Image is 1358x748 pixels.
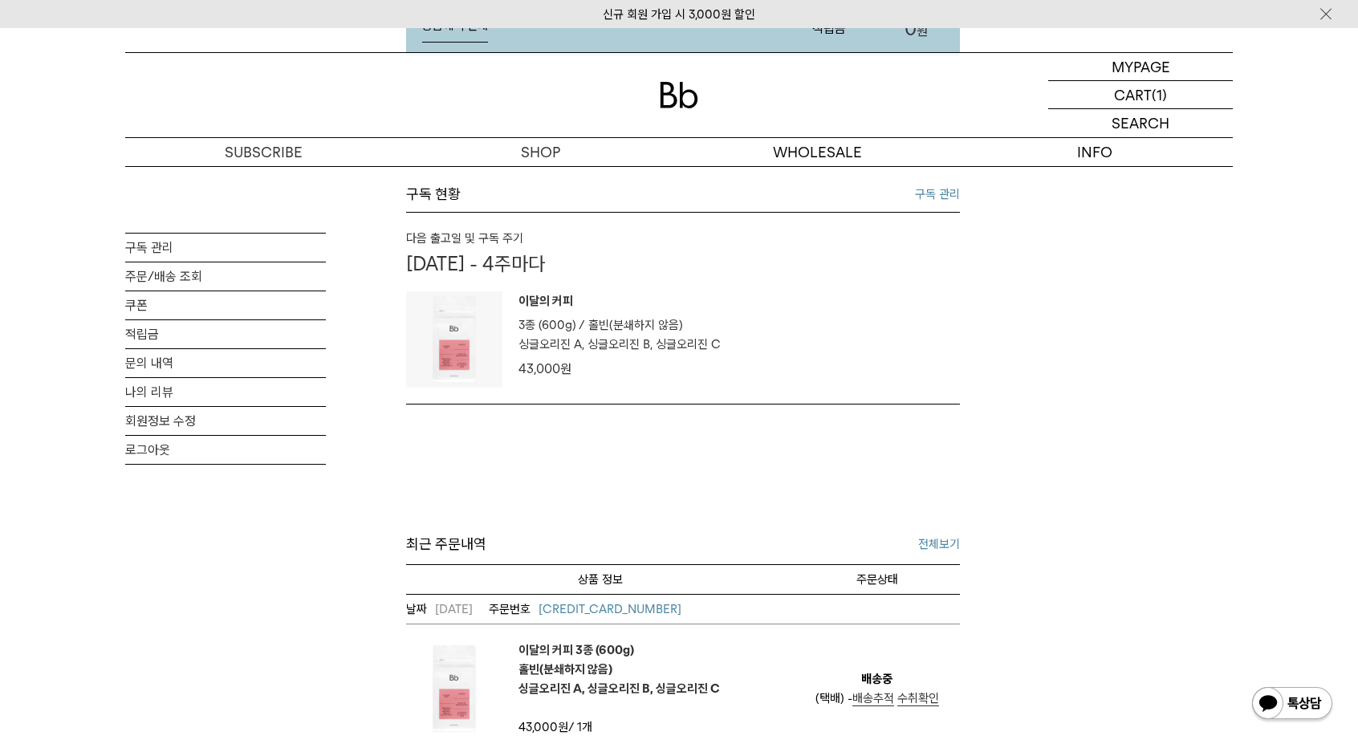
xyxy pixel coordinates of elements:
[660,82,698,108] img: 로고
[406,291,502,388] img: 상품이미지
[125,262,326,291] a: 주문/배송 조회
[406,600,473,619] em: [DATE]
[125,407,326,435] a: 회원정보 수정
[518,318,585,332] span: 3종 (600g) /
[406,252,960,275] p: [DATE] - 4주마다
[1112,53,1170,80] p: MYPAGE
[406,229,960,248] h6: 다음 출고일 및 구독 주기
[125,138,402,166] a: SUBSCRIBE
[539,602,681,616] span: [CREDIT_CARD_NUMBER]
[406,291,960,388] a: 상품이미지 이달의 커피 3종 (600g) / 홀빈(분쇄하지 않음) 싱글오리진 A, 싱글오리진 B, 싱글오리진 C 43,000원
[1114,81,1152,108] p: CART
[125,349,326,377] a: 문의 내역
[852,691,894,706] a: 배송추적
[518,640,720,698] em: 이달의 커피 3종 (600g) 홀빈(분쇄하지 않음) 싱글오리진 A, 싱글오리진 B, 싱글오리진 C
[125,378,326,406] a: 나의 리뷰
[679,138,956,166] p: WHOLESALE
[861,669,892,689] em: 배송중
[1048,81,1233,109] a: CART (1)
[518,720,568,734] strong: 43,000원
[406,229,960,275] a: 다음 출고일 및 구독 주기 [DATE] - 4주마다
[1112,109,1169,137] p: SEARCH
[125,234,326,262] a: 구독 관리
[588,315,683,335] p: 홀빈(분쇄하지 않음)
[518,335,721,354] p: 싱글오리진 A, 싱글오리진 B, 싱글오리진 C
[518,640,720,698] a: 이달의 커피 3종 (600g)홀빈(분쇄하지 않음)싱글오리진 A, 싱글오리진 B, 싱글오리진 C
[518,359,721,380] div: 43,000
[125,436,326,464] a: 로그아웃
[1048,53,1233,81] a: MYPAGE
[402,138,679,166] a: SHOP
[1250,685,1334,724] img: 카카오톡 채널 1:1 채팅 버튼
[560,361,571,376] span: 원
[794,564,960,594] th: 주문상태
[915,185,960,204] a: 구독 관리
[518,718,655,737] td: / 1개
[897,691,939,705] span: 수취확인
[852,691,894,705] span: 배송추적
[956,138,1233,166] p: INFO
[406,564,794,594] th: 상품명/옵션
[603,7,755,22] a: 신규 회원 가입 시 3,000원 할인
[125,291,326,319] a: 쿠폰
[918,535,960,554] a: 전체보기
[1152,81,1167,108] p: (1)
[815,689,939,708] div: (택배) -
[406,533,486,556] span: 최근 주문내역
[406,640,502,737] img: 이달의 커피
[518,291,721,315] p: 이달의 커피
[897,691,939,706] a: 수취확인
[406,185,461,204] h3: 구독 현황
[489,600,681,619] a: [CREDIT_CARD_NUMBER]
[125,320,326,348] a: 적립금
